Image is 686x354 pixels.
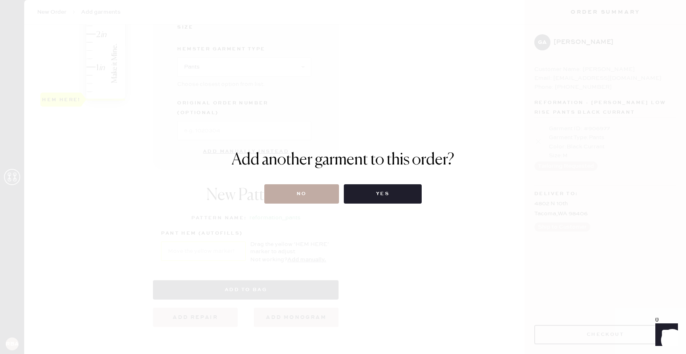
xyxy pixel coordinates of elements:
[344,184,422,204] button: Yes
[264,184,339,204] button: No
[232,150,454,170] h1: Add another garment to this order?
[648,318,682,352] iframe: Front Chat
